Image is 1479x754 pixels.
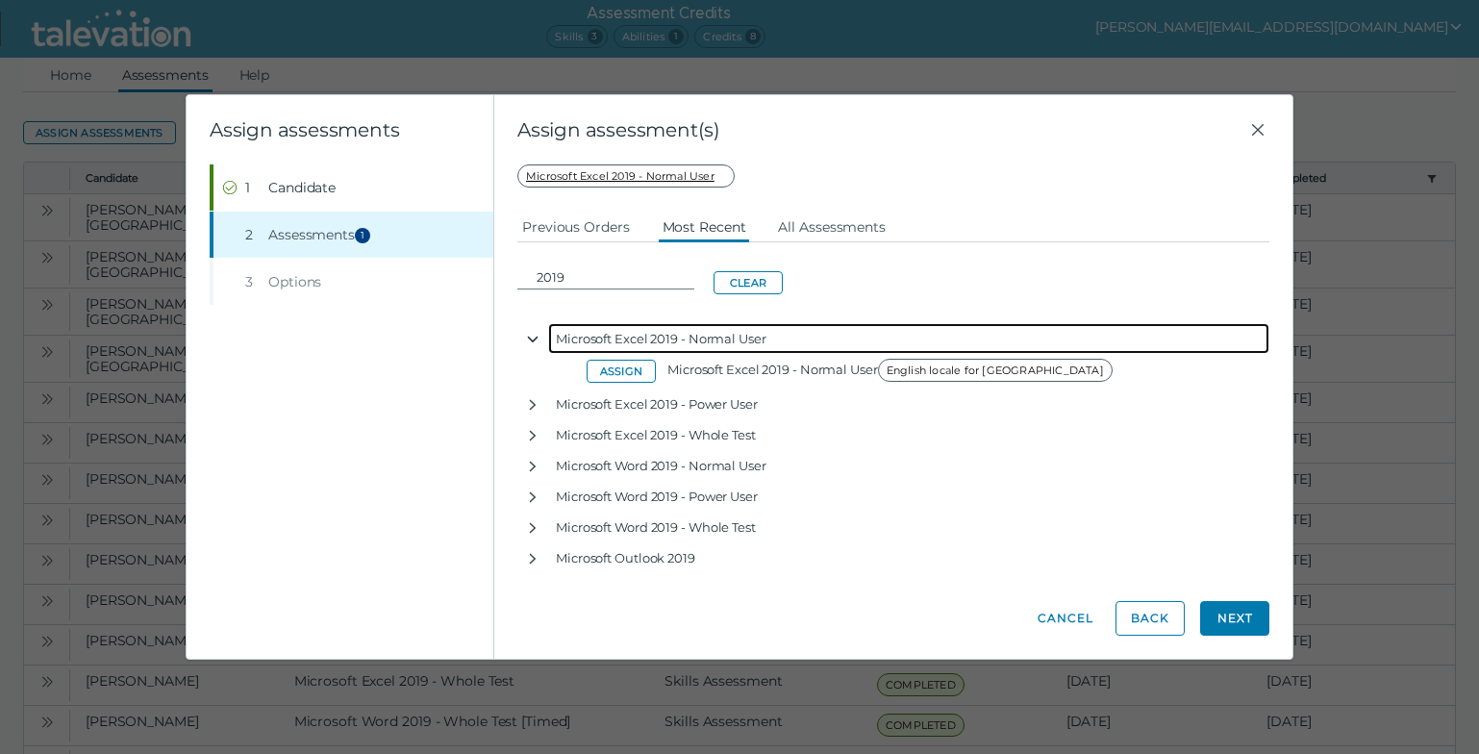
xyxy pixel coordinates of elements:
[548,542,1269,573] div: Microsoft Outlook 2019
[213,164,493,211] button: Completed
[1246,118,1269,141] button: Close
[1116,601,1185,636] button: Back
[548,512,1269,542] div: Microsoft Word 2019 - Whole Test
[1200,601,1269,636] button: Next
[210,164,493,305] nav: Wizard steps
[878,359,1113,382] span: English locale for [GEOGRAPHIC_DATA]
[714,271,783,294] button: Clear
[517,209,635,243] button: Previous Orders
[548,419,1269,450] div: Microsoft Excel 2019 - Whole Test
[587,360,656,383] button: Assign
[245,178,261,197] div: 1
[517,118,1246,141] span: Assign assessment(s)
[1031,601,1100,636] button: Cancel
[658,209,751,243] button: Most Recent
[268,178,336,197] span: Candidate
[529,265,694,289] input: Filter assessments
[245,225,261,244] div: 2
[213,212,493,258] button: 2Assessments1
[773,209,890,243] button: All Assessments
[355,228,370,243] span: 1
[548,389,1269,419] div: Microsoft Excel 2019 - Power User
[667,362,1118,377] span: Microsoft Excel 2019 - Normal User
[517,164,735,188] span: Microsoft Excel 2019 - Normal User
[548,573,1269,604] div: Microsoft PowerPoint 2019 - Normal User
[548,450,1269,481] div: Microsoft Word 2019 - Normal User
[268,225,376,244] span: Assessments
[548,481,1269,512] div: Microsoft Word 2019 - Power User
[210,118,399,141] clr-wizard-title: Assign assessments
[222,180,238,195] cds-icon: Completed
[548,323,1269,354] div: Microsoft Excel 2019 - Normal User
